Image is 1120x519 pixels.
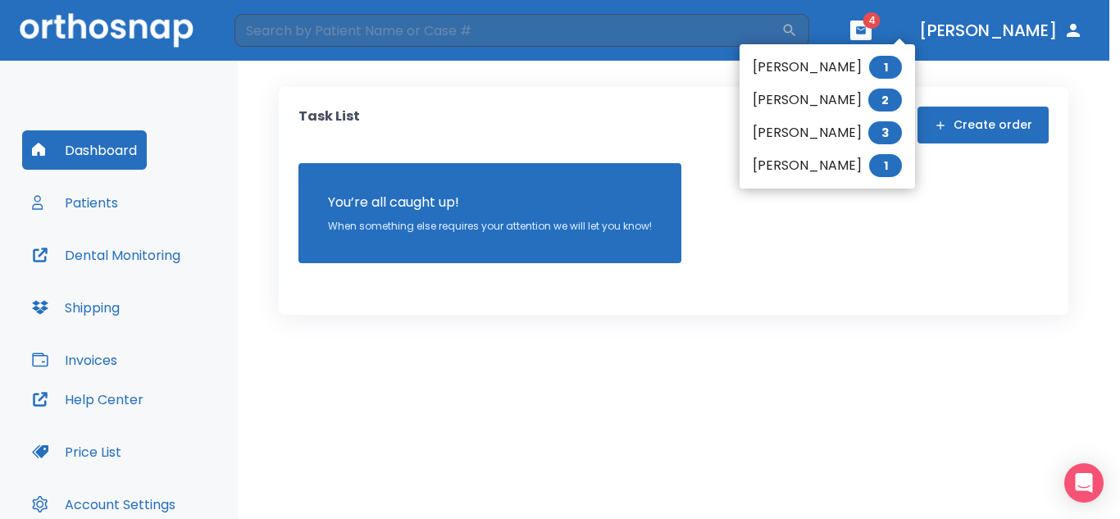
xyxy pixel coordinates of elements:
span: 3 [868,121,902,144]
li: [PERSON_NAME] [740,116,915,149]
li: [PERSON_NAME] [740,149,915,182]
li: [PERSON_NAME] [740,84,915,116]
div: Open Intercom Messenger [1064,463,1104,503]
li: [PERSON_NAME] [740,51,915,84]
span: 1 [869,56,902,79]
span: 2 [868,89,902,112]
span: 1 [869,154,902,177]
